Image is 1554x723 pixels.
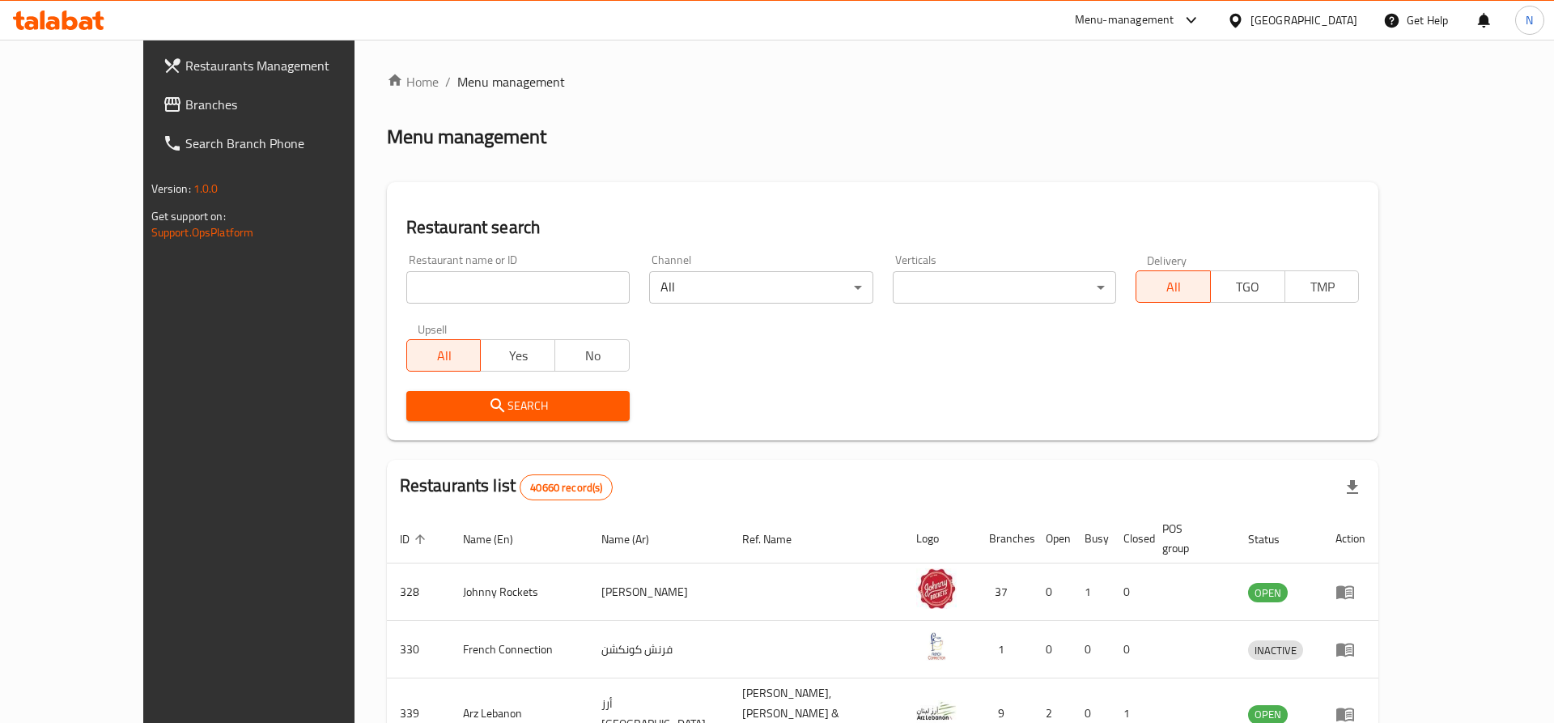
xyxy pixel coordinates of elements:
[387,621,450,678] td: 330
[185,134,390,153] span: Search Branch Phone
[520,474,613,500] div: Total records count
[1136,270,1211,303] button: All
[193,178,219,199] span: 1.0.0
[151,206,226,227] span: Get support on:
[487,344,549,368] span: Yes
[387,124,546,150] h2: Menu management
[1248,529,1301,549] span: Status
[151,222,254,243] a: Support.OpsPlatform
[1033,564,1072,621] td: 0
[387,564,450,621] td: 328
[976,621,1033,678] td: 1
[1210,270,1285,303] button: TGO
[1147,254,1187,266] label: Delivery
[976,514,1033,564] th: Branches
[976,564,1033,621] td: 37
[406,271,630,304] input: Search for restaurant name or ID..
[150,124,403,163] a: Search Branch Phone
[520,480,612,495] span: 40660 record(s)
[649,271,873,304] div: All
[1072,621,1110,678] td: 0
[1072,564,1110,621] td: 1
[445,72,451,91] li: /
[185,56,390,75] span: Restaurants Management
[480,339,555,372] button: Yes
[450,621,589,678] td: French Connection
[893,271,1116,304] div: ​
[1143,275,1204,299] span: All
[1110,564,1149,621] td: 0
[1075,11,1174,30] div: Menu-management
[400,474,614,500] h2: Restaurants list
[554,339,630,372] button: No
[406,391,630,421] button: Search
[916,626,957,666] img: French Connection
[1110,514,1149,564] th: Closed
[387,72,439,91] a: Home
[400,529,431,549] span: ID
[1335,640,1365,659] div: Menu
[418,323,448,334] label: Upsell
[916,568,957,609] img: Johnny Rockets
[1248,640,1303,660] div: INACTIVE
[450,564,589,621] td: Johnny Rockets
[1033,514,1072,564] th: Open
[1248,583,1288,602] div: OPEN
[419,396,617,416] span: Search
[185,95,390,114] span: Branches
[1333,468,1372,507] div: Export file
[742,529,813,549] span: Ref. Name
[1335,582,1365,602] div: Menu
[601,529,670,549] span: Name (Ar)
[1072,514,1110,564] th: Busy
[1248,584,1288,602] span: OPEN
[1162,519,1216,558] span: POS group
[562,344,623,368] span: No
[1217,275,1279,299] span: TGO
[1250,11,1357,29] div: [GEOGRAPHIC_DATA]
[457,72,565,91] span: Menu management
[150,46,403,85] a: Restaurants Management
[1110,621,1149,678] td: 0
[463,529,534,549] span: Name (En)
[387,72,1379,91] nav: breadcrumb
[1526,11,1533,29] span: N
[1292,275,1353,299] span: TMP
[406,215,1360,240] h2: Restaurant search
[1284,270,1360,303] button: TMP
[1323,514,1378,564] th: Action
[150,85,403,124] a: Branches
[151,178,191,199] span: Version:
[414,344,475,368] span: All
[903,514,976,564] th: Logo
[588,564,729,621] td: [PERSON_NAME]
[1248,641,1303,660] span: INACTIVE
[588,621,729,678] td: فرنش كونكشن
[406,339,482,372] button: All
[1033,621,1072,678] td: 0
